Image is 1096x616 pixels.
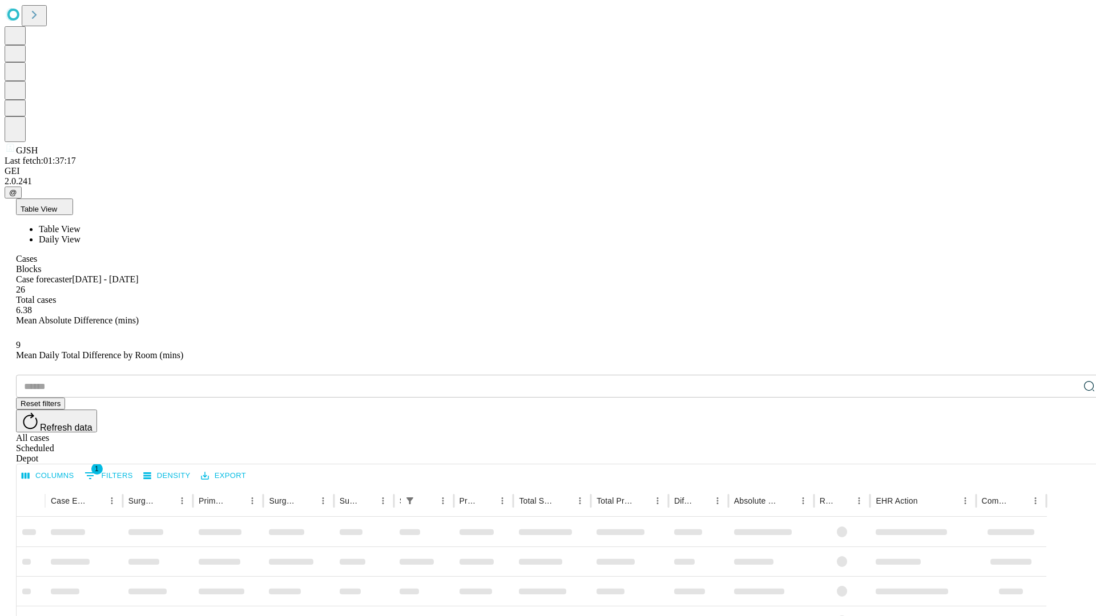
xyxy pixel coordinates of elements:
[40,423,92,432] span: Refresh data
[228,493,244,509] button: Sort
[5,166,1091,176] div: GEI
[1012,493,1027,509] button: Sort
[359,493,375,509] button: Sort
[5,156,76,165] span: Last fetch: 01:37:17
[634,493,650,509] button: Sort
[478,493,494,509] button: Sort
[16,398,65,410] button: Reset filters
[402,493,418,509] div: 1 active filter
[16,350,183,360] span: Mean Daily Total Difference by Room (mins)
[82,467,136,485] button: Show filters
[982,496,1010,505] div: Comments
[140,467,194,485] button: Density
[5,187,22,198] button: @
[494,493,510,509] button: Menu
[21,399,61,408] span: Reset filters
[5,176,1091,187] div: 2.0.241
[88,493,104,509] button: Sort
[650,493,666,509] button: Menu
[16,198,73,215] button: Table View
[835,493,851,509] button: Sort
[674,496,692,505] div: Difference
[419,493,435,509] button: Sort
[51,496,87,505] div: Case Epic Id
[16,145,38,155] span: GJSH
[519,496,555,505] div: Total Scheduled Duration
[16,410,97,432] button: Refresh data
[16,305,32,315] span: 6.38
[9,188,17,197] span: @
[694,493,710,509] button: Sort
[572,493,588,509] button: Menu
[128,496,157,505] div: Surgeon Name
[820,496,835,505] div: Resolved in EHR
[460,496,478,505] div: Predicted In Room Duration
[91,463,103,475] span: 1
[400,496,401,505] div: Scheduled In Room Duration
[158,493,174,509] button: Sort
[72,274,138,284] span: [DATE] - [DATE]
[16,315,139,325] span: Mean Absolute Difference (mins)
[876,496,917,505] div: EHR Action
[402,493,418,509] button: Show filters
[340,496,358,505] div: Surgery Date
[597,496,632,505] div: Total Predicted Duration
[19,467,77,485] button: Select columns
[299,493,315,509] button: Sort
[244,493,260,509] button: Menu
[16,295,56,305] span: Total cases
[39,234,80,244] span: Daily View
[957,493,973,509] button: Menu
[16,340,21,350] span: 9
[199,496,227,505] div: Primary Service
[39,224,80,234] span: Table View
[104,493,120,509] button: Menu
[919,493,935,509] button: Sort
[198,467,249,485] button: Export
[734,496,778,505] div: Absolute Difference
[556,493,572,509] button: Sort
[21,205,57,213] span: Table View
[1027,493,1043,509] button: Menu
[795,493,811,509] button: Menu
[315,493,331,509] button: Menu
[435,493,451,509] button: Menu
[269,496,297,505] div: Surgery Name
[16,274,72,284] span: Case forecaster
[710,493,726,509] button: Menu
[851,493,867,509] button: Menu
[174,493,190,509] button: Menu
[779,493,795,509] button: Sort
[16,285,25,294] span: 26
[375,493,391,509] button: Menu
